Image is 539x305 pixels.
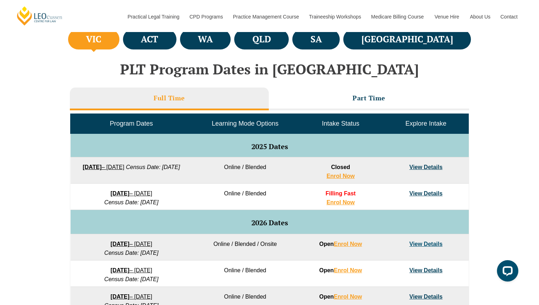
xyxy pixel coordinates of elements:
[86,33,101,45] h4: VIC
[192,234,298,261] td: Online / Blended / Onsite
[405,120,446,127] span: Explore Intake
[192,157,298,184] td: Online / Blended
[331,164,350,170] span: Closed
[251,142,288,151] span: 2025 Dates
[83,164,124,170] a: [DATE]– [DATE]
[361,33,453,45] h4: [GEOGRAPHIC_DATA]
[366,1,429,32] a: Medicare Billing Course
[327,199,355,205] a: Enrol Now
[353,94,385,102] h3: Part Time
[319,294,362,300] strong: Open
[409,241,442,247] a: View Details
[192,184,298,210] td: Online / Blended
[110,120,153,127] span: Program Dates
[252,33,271,45] h4: QLD
[111,267,152,273] a: [DATE]– [DATE]
[334,241,362,247] a: Enrol Now
[111,190,129,196] strong: [DATE]
[198,33,213,45] h4: WA
[327,173,355,179] a: Enrol Now
[111,294,129,300] strong: [DATE]
[310,33,322,45] h4: SA
[141,33,158,45] h4: ACT
[104,276,159,282] em: Census Date: [DATE]
[495,1,523,32] a: Contact
[111,241,129,247] strong: [DATE]
[126,164,180,170] em: Census Date: [DATE]
[251,218,288,227] span: 2026 Dates
[304,1,366,32] a: Traineeship Workshops
[491,257,521,287] iframe: LiveChat chat widget
[409,294,442,300] a: View Details
[104,250,159,256] em: Census Date: [DATE]
[111,267,129,273] strong: [DATE]
[16,6,63,26] a: [PERSON_NAME] Centre for Law
[334,294,362,300] a: Enrol Now
[409,190,442,196] a: View Details
[409,164,442,170] a: View Details
[319,267,362,273] strong: Open
[111,241,152,247] a: [DATE]– [DATE]
[122,1,184,32] a: Practical Legal Training
[325,190,355,196] span: Filling Fast
[334,267,362,273] a: Enrol Now
[228,1,304,32] a: Practice Management Course
[192,261,298,287] td: Online / Blended
[212,120,278,127] span: Learning Mode Options
[83,164,102,170] strong: [DATE]
[322,120,359,127] span: Intake Status
[464,1,495,32] a: About Us
[429,1,464,32] a: Venue Hire
[184,1,227,32] a: CPD Programs
[104,199,159,205] em: Census Date: [DATE]
[154,94,185,102] h3: Full Time
[111,190,152,196] a: [DATE]– [DATE]
[319,241,362,247] strong: Open
[409,267,442,273] a: View Details
[111,294,152,300] a: [DATE]– [DATE]
[66,61,473,77] h2: PLT Program Dates in [GEOGRAPHIC_DATA]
